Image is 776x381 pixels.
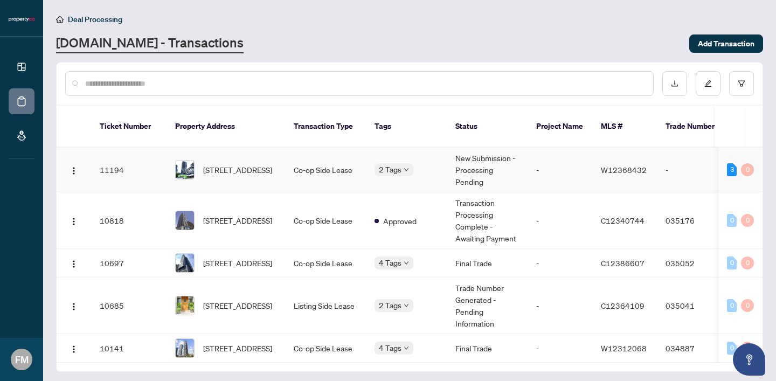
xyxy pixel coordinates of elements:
[404,167,409,172] span: down
[203,164,272,176] span: [STREET_ADDRESS]
[91,278,167,334] td: 10685
[70,260,78,268] img: Logo
[528,278,592,334] td: -
[91,148,167,192] td: 11194
[285,249,366,278] td: Co-op Side Lease
[741,214,754,227] div: 0
[727,214,737,227] div: 0
[727,257,737,269] div: 0
[68,15,122,24] span: Deal Processing
[56,16,64,23] span: home
[662,71,687,96] button: download
[738,80,745,87] span: filter
[404,303,409,308] span: down
[9,16,34,23] img: logo
[698,35,754,52] span: Add Transaction
[91,334,167,363] td: 10141
[70,345,78,354] img: Logo
[528,249,592,278] td: -
[65,340,82,357] button: Logo
[729,71,754,96] button: filter
[203,257,272,269] span: [STREET_ADDRESS]
[447,192,528,249] td: Transaction Processing Complete - Awaiting Payment
[91,106,167,148] th: Ticket Number
[601,258,645,268] span: C12386607
[65,297,82,314] button: Logo
[285,278,366,334] td: Listing Side Lease
[56,34,244,53] a: [DOMAIN_NAME] - Transactions
[70,167,78,175] img: Logo
[366,106,447,148] th: Tags
[528,334,592,363] td: -
[696,71,720,96] button: edit
[379,163,401,176] span: 2 Tags
[447,249,528,278] td: Final Trade
[657,148,732,192] td: -
[176,339,194,357] img: thumbnail-img
[70,302,78,311] img: Logo
[528,148,592,192] td: -
[657,334,732,363] td: 034887
[741,299,754,312] div: 0
[657,106,732,148] th: Trade Number
[733,343,765,376] button: Open asap
[379,342,401,354] span: 4 Tags
[447,278,528,334] td: Trade Number Generated - Pending Information
[601,165,647,175] span: W12368432
[91,192,167,249] td: 10818
[741,342,754,355] div: 0
[528,106,592,148] th: Project Name
[727,163,737,176] div: 3
[176,211,194,230] img: thumbnail-img
[404,260,409,266] span: down
[285,192,366,249] td: Co-op Side Lease
[671,80,678,87] span: download
[704,80,712,87] span: edit
[592,106,657,148] th: MLS #
[167,106,285,148] th: Property Address
[727,299,737,312] div: 0
[657,192,732,249] td: 035176
[65,212,82,229] button: Logo
[447,334,528,363] td: Final Trade
[601,301,645,310] span: C12364109
[203,214,272,226] span: [STREET_ADDRESS]
[379,257,401,269] span: 4 Tags
[285,106,366,148] th: Transaction Type
[741,257,754,269] div: 0
[601,216,645,225] span: C12340744
[203,300,272,311] span: [STREET_ADDRESS]
[285,148,366,192] td: Co-op Side Lease
[528,192,592,249] td: -
[601,343,647,353] span: W12312068
[176,161,194,179] img: thumbnail-img
[727,342,737,355] div: 0
[741,163,754,176] div: 0
[404,345,409,351] span: down
[379,299,401,311] span: 2 Tags
[91,249,167,278] td: 10697
[15,352,29,367] span: FM
[65,254,82,272] button: Logo
[176,254,194,272] img: thumbnail-img
[70,217,78,226] img: Logo
[447,106,528,148] th: Status
[203,342,272,354] span: [STREET_ADDRESS]
[285,334,366,363] td: Co-op Side Lease
[689,34,763,53] button: Add Transaction
[383,215,417,227] span: Approved
[447,148,528,192] td: New Submission - Processing Pending
[65,161,82,178] button: Logo
[176,296,194,315] img: thumbnail-img
[657,278,732,334] td: 035041
[657,249,732,278] td: 035052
